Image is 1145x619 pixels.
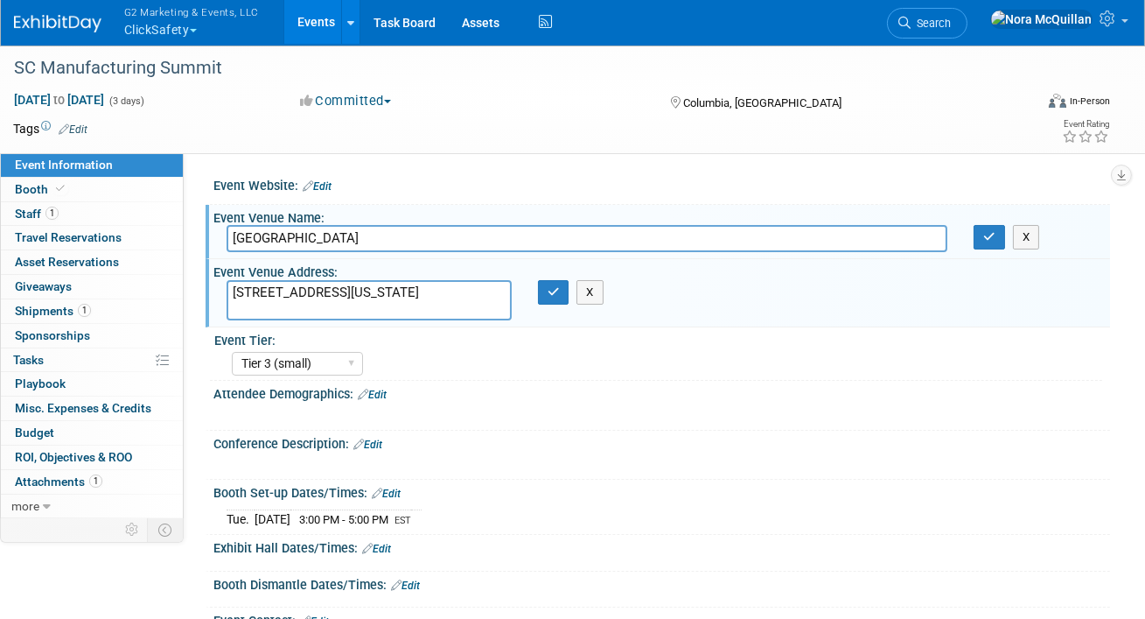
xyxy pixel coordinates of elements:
[1,421,183,445] a: Budget
[13,353,44,367] span: Tasks
[358,389,387,401] a: Edit
[89,475,102,488] span: 1
[394,515,411,526] span: EST
[887,8,967,39] a: Search
[124,3,259,21] span: G2 Marketing & Events, LLC
[15,279,72,293] span: Giveaways
[1,226,183,250] a: Travel Reservations
[1,299,183,323] a: Shipments1
[15,328,90,342] span: Sponsorships
[1013,225,1040,250] button: X
[15,475,102,489] span: Attachments
[13,92,105,108] span: [DATE] [DATE]
[372,488,401,500] a: Edit
[213,535,1110,558] div: Exhibit Hall Dates/Times:
[148,518,184,541] td: Toggle Event Tabs
[213,205,1110,227] div: Event Venue Name:
[1,178,183,201] a: Booth
[213,480,1110,503] div: Booth Set-up Dates/Times:
[1,446,183,469] a: ROI, Objectives & ROO
[1062,120,1109,129] div: Event Rating
[255,510,290,528] td: [DATE]
[213,572,1110,594] div: Booth Dismantle Dates/Times:
[213,381,1110,404] div: Attendee Demographics:
[683,96,841,109] span: Columbia, [GEOGRAPHIC_DATA]
[990,10,1093,29] img: Nora McQuillan
[362,543,391,555] a: Edit
[294,92,398,110] button: Committed
[911,17,951,30] span: Search
[117,518,148,541] td: Personalize Event Tab Strip
[14,15,101,32] img: ExhibitDay
[1,397,183,420] a: Misc. Expenses & Credits
[15,401,151,415] span: Misc. Expenses & Credits
[227,510,255,528] td: Tue.
[15,207,59,221] span: Staff
[1,372,183,396] a: Playbook
[1,495,183,518] a: more
[353,439,382,451] a: Edit
[13,120,87,137] td: Tags
[1,324,183,348] a: Sponsorships
[15,230,122,244] span: Travel Reservations
[391,580,420,592] a: Edit
[15,158,113,172] span: Event Information
[213,172,1110,195] div: Event Website:
[1,202,183,226] a: Staff1
[15,182,68,196] span: Booth
[15,376,66,390] span: Playbook
[214,327,1102,349] div: Event Tier:
[949,91,1110,117] div: Event Format
[576,280,604,305] button: X
[1069,95,1110,108] div: In-Person
[1,470,183,494] a: Attachments1
[1049,94,1066,108] img: Format-Inperson.png
[303,180,332,193] a: Edit
[213,431,1110,454] div: Conference Description:
[15,450,132,464] span: ROI, Objectives & ROO
[1,153,183,177] a: Event Information
[15,255,119,269] span: Asset Reservations
[1,275,183,299] a: Giveaways
[78,304,91,317] span: 1
[56,184,65,193] i: Booth reservation complete
[108,95,144,107] span: (3 days)
[45,207,59,220] span: 1
[299,513,388,526] span: 3:00 PM - 5:00 PM
[59,123,87,136] a: Edit
[51,93,67,107] span: to
[1,250,183,274] a: Asset Reservations
[213,259,1110,281] div: Event Venue Address:
[15,304,91,318] span: Shipments
[11,499,39,513] span: more
[8,53,1016,84] div: SC Manufacturing Summit
[15,426,54,440] span: Budget
[1,348,183,372] a: Tasks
